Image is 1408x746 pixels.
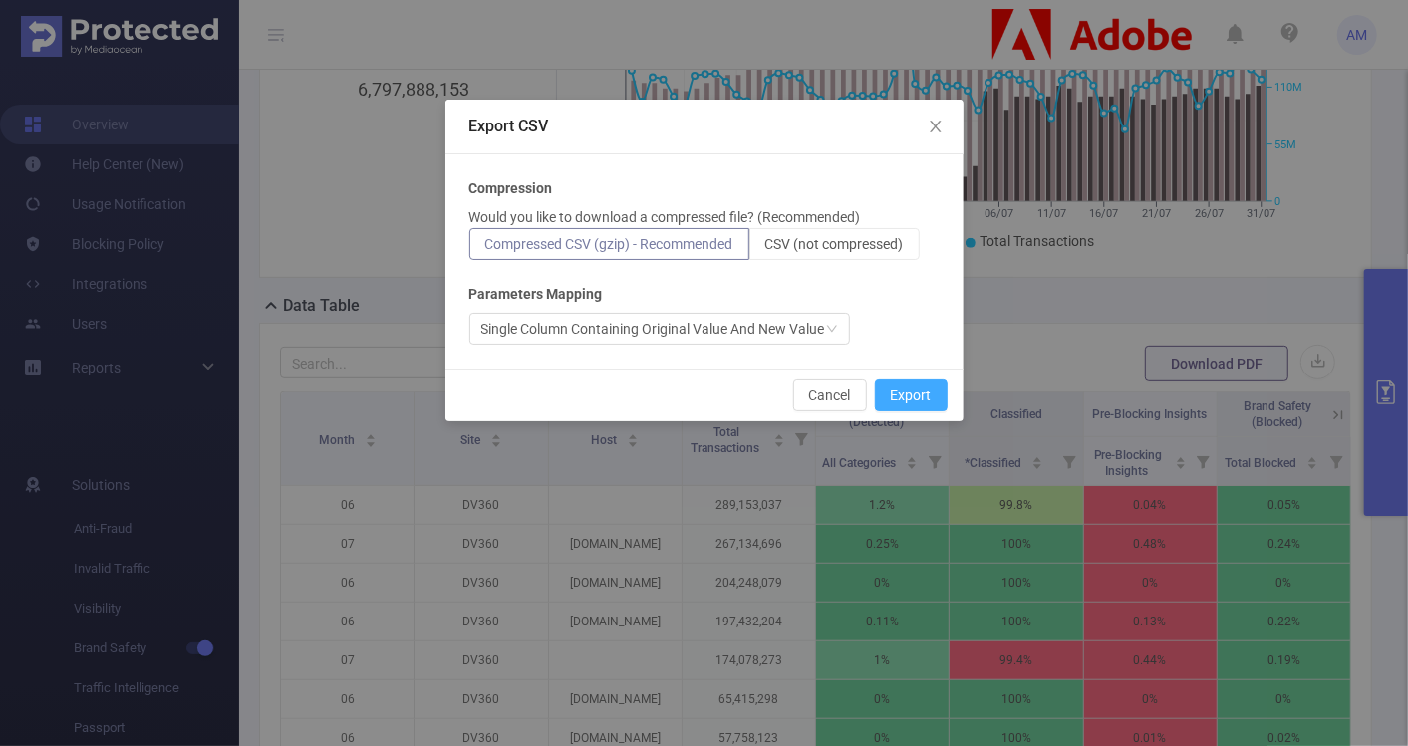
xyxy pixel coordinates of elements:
b: Parameters Mapping [469,284,603,305]
button: Export [875,379,948,411]
div: Single Column Containing Original Value And New Value [481,314,825,344]
span: Compressed CSV (gzip) - Recommended [485,236,733,252]
p: Would you like to download a compressed file? (Recommended) [469,207,861,228]
i: icon: close [928,119,944,134]
b: Compression [469,178,553,199]
button: Cancel [793,379,867,411]
i: icon: down [826,323,838,337]
span: CSV (not compressed) [765,236,904,252]
div: Export CSV [469,116,940,137]
button: Close [908,100,964,155]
